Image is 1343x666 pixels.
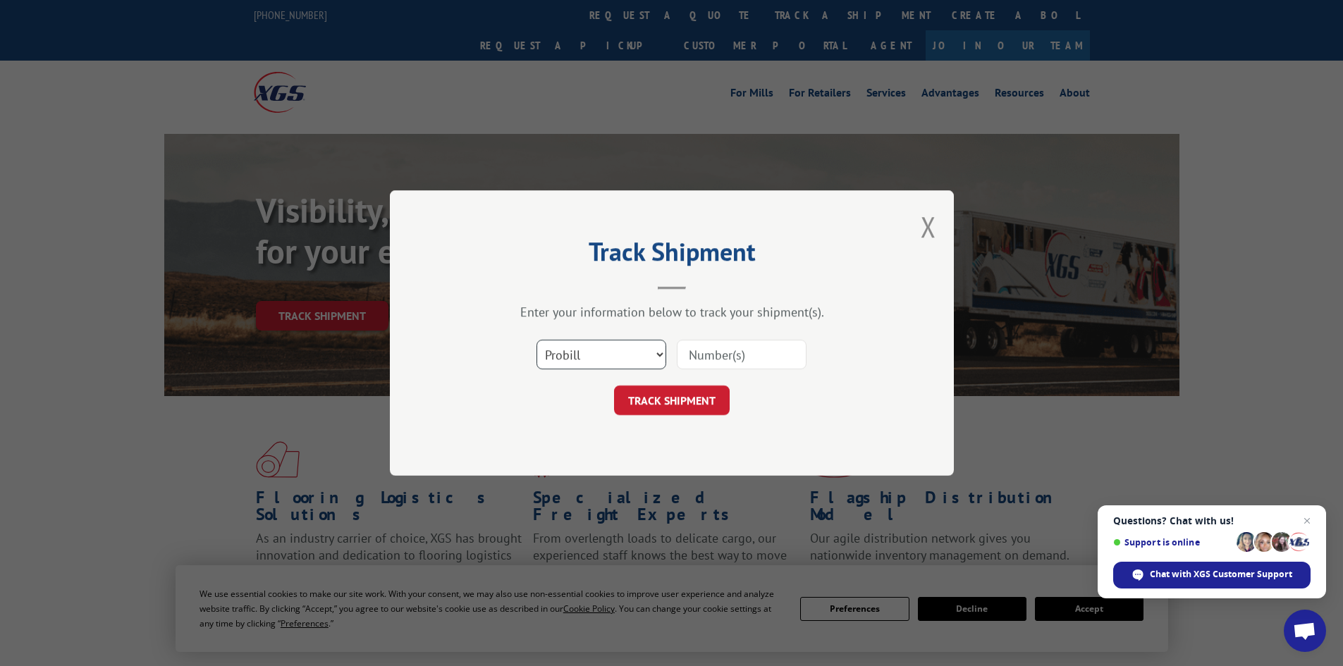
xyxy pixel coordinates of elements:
[1299,512,1316,529] span: Close chat
[1284,610,1326,652] div: Open chat
[677,340,807,369] input: Number(s)
[614,386,730,415] button: TRACK SHIPMENT
[921,208,936,245] button: Close modal
[1150,568,1292,581] span: Chat with XGS Customer Support
[1113,562,1311,588] div: Chat with XGS Customer Support
[1113,515,1311,526] span: Questions? Chat with us!
[460,242,883,269] h2: Track Shipment
[460,304,883,320] div: Enter your information below to track your shipment(s).
[1113,537,1232,548] span: Support is online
